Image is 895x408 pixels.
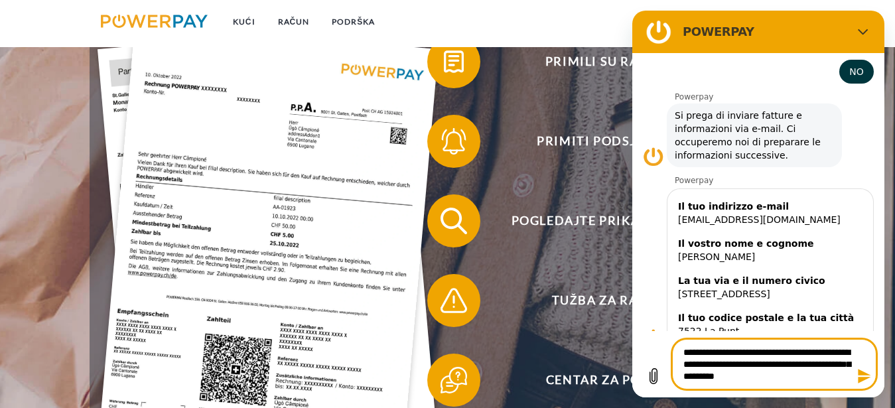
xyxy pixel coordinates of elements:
[320,10,386,34] a: PODRŠKA
[437,204,470,238] img: qb_search.svg
[427,194,772,247] button: Pogledajte prikaz računa
[427,354,772,407] button: Centar za pomoć
[427,274,772,327] button: Tužba za račun
[447,115,772,168] span: Primiti podsjetnik?
[437,125,470,158] img: qb_bell.svg
[726,10,767,34] a: agb
[267,10,321,34] a: RAČUN
[447,35,772,88] span: Primili su račun?
[427,115,772,168] button: Primiti podsjetnik?
[447,194,772,247] span: Pogledajte prikaz računa
[447,354,772,407] span: Centar za pomoć
[632,11,884,397] iframe: Prozor za poziranje
[437,45,470,78] img: qb_bill.svg
[437,284,470,317] img: qb_warning.svg
[427,35,772,88] button: Primili su račun?
[447,274,772,327] span: Tužba za račun
[101,15,208,28] img: logo-powerpay.svg
[222,10,267,34] a: Kući
[437,364,470,397] img: qb_help.svg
